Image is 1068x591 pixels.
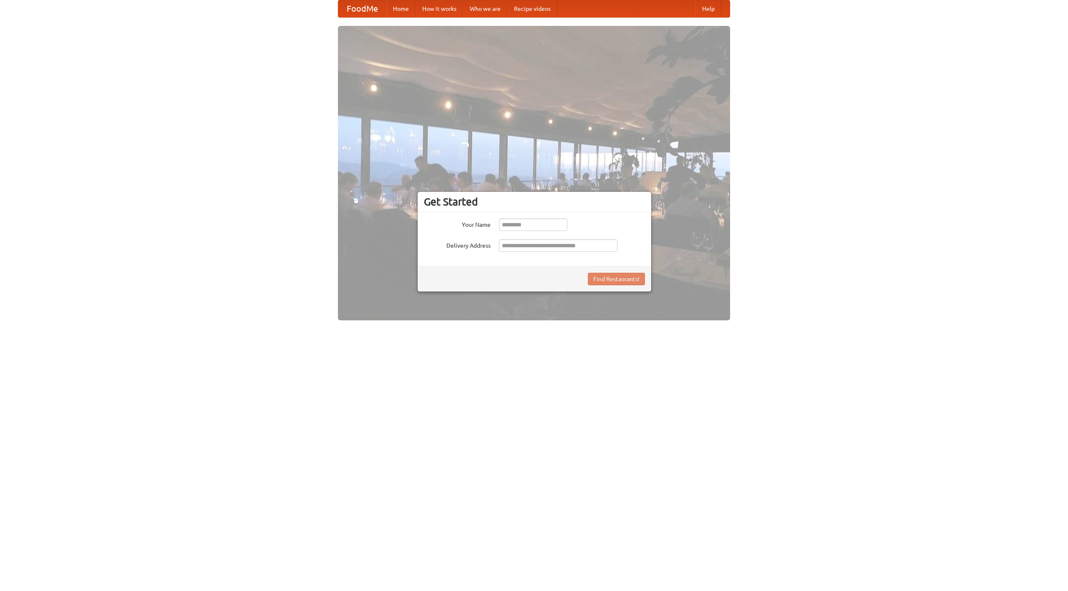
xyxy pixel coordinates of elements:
h3: Get Started [424,195,645,208]
button: Find Restaurants! [588,273,645,285]
a: Recipe videos [507,0,557,17]
a: Home [386,0,416,17]
a: How it works [416,0,463,17]
a: Help [695,0,721,17]
a: FoodMe [338,0,386,17]
label: Delivery Address [424,239,491,250]
label: Your Name [424,218,491,229]
a: Who we are [463,0,507,17]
